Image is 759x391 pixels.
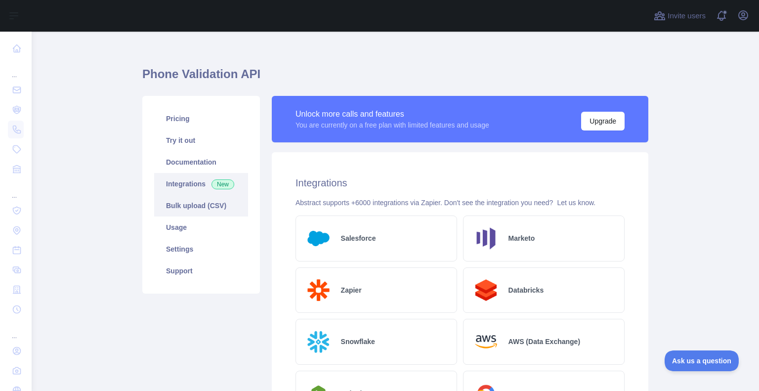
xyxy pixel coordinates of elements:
[304,276,333,305] img: Logo
[471,224,501,253] img: Logo
[154,130,248,151] a: Try it out
[154,173,248,195] a: Integrations New
[665,350,739,371] iframe: Toggle Customer Support
[557,199,595,207] a: Let us know.
[341,233,376,243] h2: Salesforce
[295,120,489,130] div: You are currently on a free plan with limited features and usage
[304,224,333,253] img: Logo
[341,285,362,295] h2: Zapier
[142,66,648,90] h1: Phone Validation API
[304,327,333,356] img: Logo
[154,260,248,282] a: Support
[668,10,706,22] span: Invite users
[295,198,625,208] div: Abstract supports +6000 integrations via Zapier. Don't see the integration you need?
[508,337,580,347] h2: AWS (Data Exchange)
[154,108,248,130] a: Pricing
[154,195,248,217] a: Bulk upload (CSV)
[652,8,708,24] button: Invite users
[211,179,234,189] span: New
[295,176,625,190] h2: Integrations
[341,337,375,347] h2: Snowflake
[581,112,625,130] button: Upgrade
[154,151,248,173] a: Documentation
[8,59,24,79] div: ...
[8,320,24,340] div: ...
[154,217,248,238] a: Usage
[8,180,24,200] div: ...
[508,233,535,243] h2: Marketo
[471,327,501,356] img: Logo
[508,285,544,295] h2: Databricks
[295,108,489,120] div: Unlock more calls and features
[471,276,501,305] img: Logo
[154,238,248,260] a: Settings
